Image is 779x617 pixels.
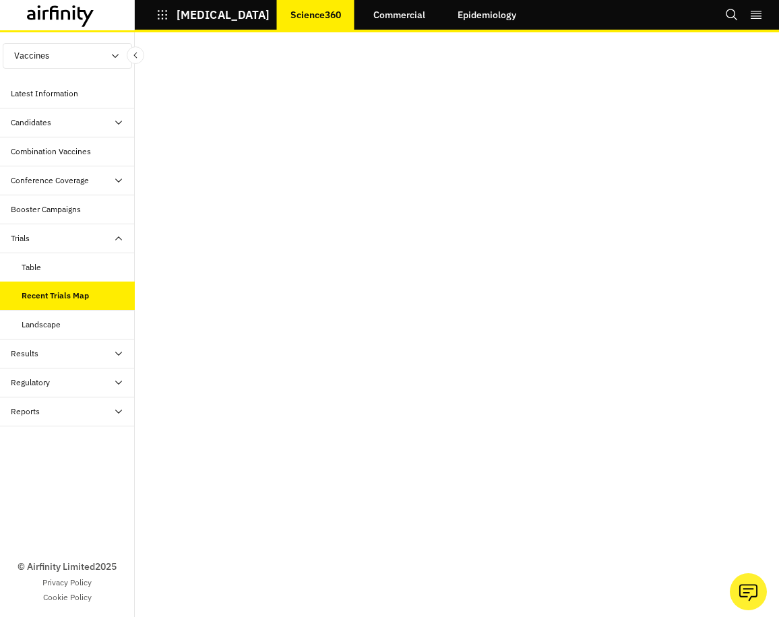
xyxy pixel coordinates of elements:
[156,3,270,26] button: [MEDICAL_DATA]
[127,46,144,64] button: Close Sidebar
[22,319,61,331] div: Landscape
[11,88,78,100] div: Latest Information
[11,405,40,418] div: Reports
[11,174,89,187] div: Conference Coverage
[18,560,117,574] p: © Airfinity Limited 2025
[11,203,81,216] div: Booster Campaigns
[11,348,38,360] div: Results
[42,577,92,589] a: Privacy Policy
[22,290,89,302] div: Recent Trials Map
[11,145,91,158] div: Combination Vaccines
[730,573,767,610] button: Ask our analysts
[725,3,739,26] button: Search
[3,43,132,69] button: Vaccines
[290,9,341,20] p: Science360
[177,9,270,21] p: [MEDICAL_DATA]
[43,591,92,604] a: Cookie Policy
[11,232,30,245] div: Trials
[11,377,50,389] div: Regulatory
[22,261,41,273] div: Table
[11,117,51,129] div: Candidates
